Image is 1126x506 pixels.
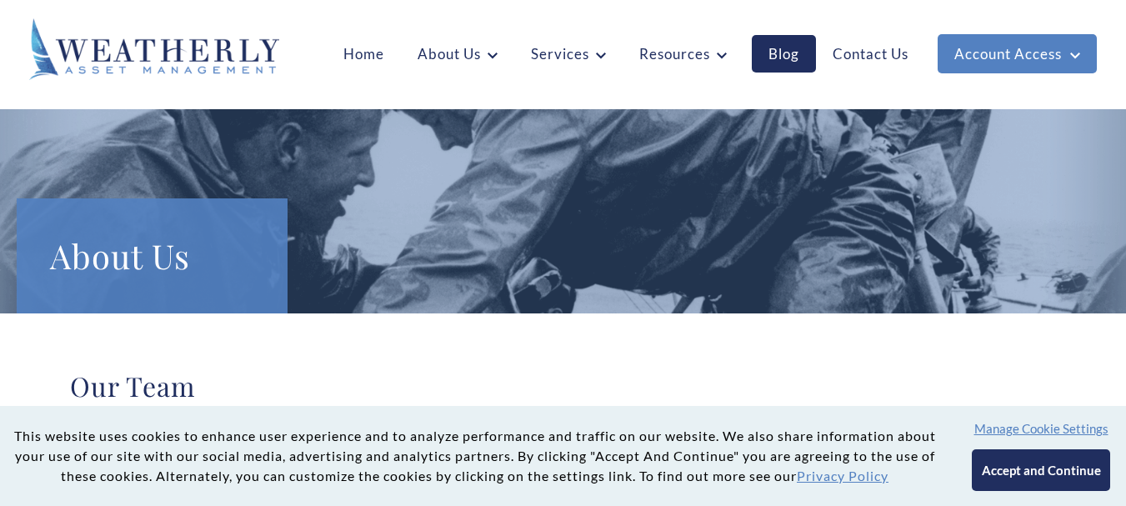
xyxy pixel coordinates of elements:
a: Home [327,35,401,73]
h1: About Us [50,232,254,280]
a: Resources [623,35,743,73]
img: Weatherly [29,18,279,80]
a: Services [514,35,623,73]
h2: Our Team [70,369,1056,403]
a: Account Access [938,34,1097,73]
p: This website uses cookies to enhance user experience and to analyze performance and traffic on ou... [13,426,936,486]
a: Contact Us [816,35,925,73]
button: Accept and Continue [972,449,1109,491]
button: Manage Cookie Settings [974,421,1108,436]
a: About Us [401,35,514,73]
a: Blog [752,35,816,73]
a: Privacy Policy [797,468,888,483]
